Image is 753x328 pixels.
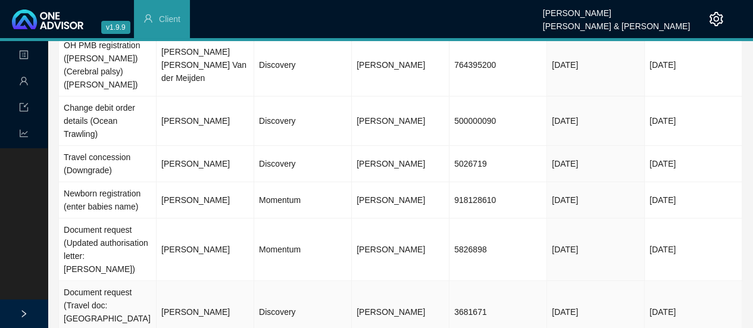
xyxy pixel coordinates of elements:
[254,34,352,96] td: Discovery
[547,182,645,218] td: [DATE]
[543,16,690,29] div: [PERSON_NAME] & [PERSON_NAME]
[19,97,29,121] span: import
[645,96,742,146] td: [DATE]
[143,14,153,23] span: user
[19,71,29,95] span: user
[645,34,742,96] td: [DATE]
[59,218,157,281] td: Document request (Updated authorisation letter: [PERSON_NAME])
[449,146,547,182] td: 5026719
[547,146,645,182] td: [DATE]
[547,96,645,146] td: [DATE]
[645,182,742,218] td: [DATE]
[449,34,547,96] td: 764395200
[19,45,29,68] span: profile
[254,96,352,146] td: Discovery
[357,60,425,70] span: [PERSON_NAME]
[357,195,425,205] span: [PERSON_NAME]
[59,182,157,218] td: Newborn registration (enter babies name)
[157,146,254,182] td: [PERSON_NAME]
[645,218,742,281] td: [DATE]
[357,307,425,317] span: [PERSON_NAME]
[12,10,83,29] img: 2df55531c6924b55f21c4cf5d4484680-logo-light.svg
[19,123,29,147] span: line-chart
[254,218,352,281] td: Momentum
[357,245,425,254] span: [PERSON_NAME]
[449,96,547,146] td: 500000090
[357,159,425,168] span: [PERSON_NAME]
[101,21,130,34] span: v1.9.9
[159,14,180,24] span: Client
[59,34,157,96] td: OH PMB registration ([PERSON_NAME]) (Cerebral palsy) ([PERSON_NAME])
[157,218,254,281] td: [PERSON_NAME]
[543,3,690,16] div: [PERSON_NAME]
[20,310,28,318] span: right
[357,116,425,126] span: [PERSON_NAME]
[254,146,352,182] td: Discovery
[709,12,723,26] span: setting
[547,34,645,96] td: [DATE]
[449,182,547,218] td: 918128610
[645,146,742,182] td: [DATE]
[449,218,547,281] td: 5826898
[254,182,352,218] td: Momentum
[59,96,157,146] td: Change debit order details (Ocean Trawling)
[157,34,254,96] td: [PERSON_NAME] [PERSON_NAME] Van der Meijden
[547,218,645,281] td: [DATE]
[157,182,254,218] td: [PERSON_NAME]
[157,96,254,146] td: [PERSON_NAME]
[59,146,157,182] td: Travel concession (Downgrade)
